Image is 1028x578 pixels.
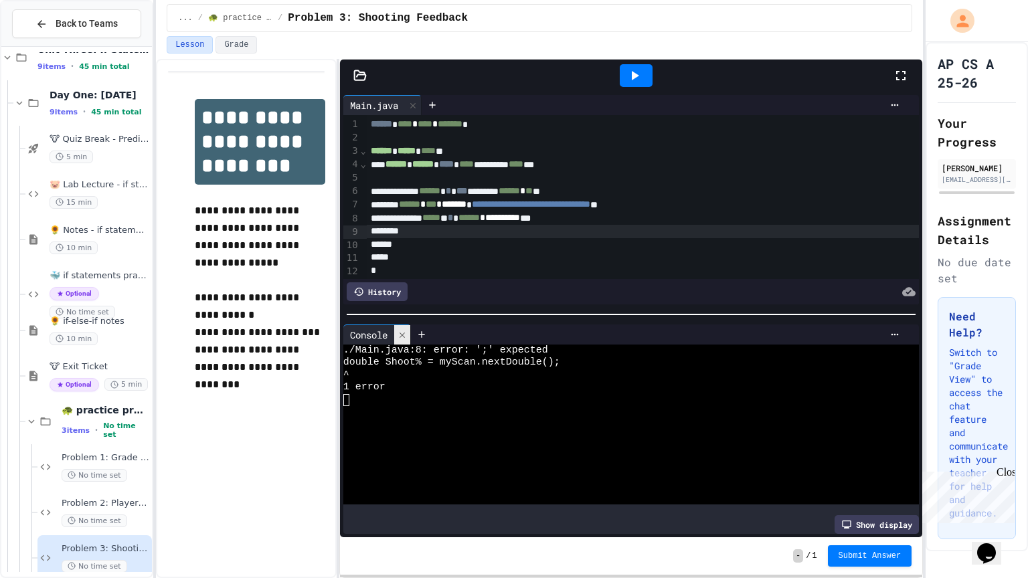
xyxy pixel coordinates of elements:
[917,466,1015,523] iframe: chat widget
[62,498,149,509] span: Problem 2: Player Position
[104,378,148,391] span: 5 min
[50,134,149,145] span: 🐮 Quiz Break - Predicting Output!
[343,185,360,198] div: 6
[62,469,127,482] span: No time set
[50,225,149,236] span: 🌻 Notes - if statements
[50,361,149,373] span: 🐮 Exit Ticket
[50,332,98,345] span: 10 min
[343,252,360,265] div: 11
[50,270,149,282] span: 🐳 if statements practice problems
[62,404,149,416] span: 🐢 practice problems - HW
[343,381,385,393] span: 1 error
[103,421,149,439] span: No time set
[56,17,118,31] span: Back to Teams
[343,324,411,345] div: Console
[343,212,360,225] div: 8
[828,545,912,567] button: Submit Answer
[949,308,1005,341] h3: Need Help?
[71,61,74,72] span: •
[62,560,127,573] span: No time set
[835,515,919,534] div: Show display
[347,282,408,301] div: History
[343,144,360,158] div: 3
[50,287,99,300] span: Optional
[12,9,141,38] button: Back to Teams
[972,524,1015,565] iframe: chat widget
[343,369,349,381] span: ^
[62,543,149,555] span: Problem 3: Shooting Feedback
[62,426,90,435] span: 3 items
[343,158,360,171] div: 4
[167,36,213,54] button: Lesson
[37,62,66,71] span: 9 items
[360,159,367,169] span: Fold line
[806,551,810,561] span: /
[343,357,560,369] span: double Shoot% = myScan.nextDouble();
[936,5,978,36] div: My Account
[839,551,902,561] span: Submit Answer
[938,54,1016,92] h1: AP CS A 25-26
[942,162,1012,174] div: [PERSON_NAME]
[343,225,360,239] div: 9
[50,316,149,327] span: 🌻 if-else-if notes
[938,254,1016,286] div: No due date set
[343,118,360,131] div: 1
[938,114,1016,151] h2: Your Progress
[343,198,360,211] div: 7
[343,239,360,252] div: 10
[50,242,98,254] span: 10 min
[288,10,468,26] span: Problem 3: Shooting Feedback
[50,108,78,116] span: 9 items
[793,549,803,563] span: -
[62,514,127,527] span: No time set
[5,5,92,85] div: Chat with us now!Close
[83,106,86,117] span: •
[343,345,548,357] span: ./Main.java:8: error: ';' expected
[91,108,141,116] span: 45 min total
[938,211,1016,249] h2: Assignment Details
[343,131,360,144] div: 2
[942,175,1012,185] div: [EMAIL_ADDRESS][DOMAIN_NAME]
[812,551,817,561] span: 1
[50,179,149,191] span: 🐷 Lab Lecture - if statements
[343,95,422,115] div: Main.java
[50,89,149,101] span: Day One: [DATE]
[178,13,193,23] span: ...
[208,13,272,23] span: 🐢 practice problems - HW
[343,265,360,278] div: 12
[360,145,367,156] span: Fold line
[50,306,115,318] span: No time set
[343,328,394,342] div: Console
[50,151,93,163] span: 5 min
[343,98,405,112] div: Main.java
[62,452,149,464] span: Problem 1: Grade Calculator
[79,62,129,71] span: 45 min total
[198,13,203,23] span: /
[216,36,257,54] button: Grade
[278,13,282,23] span: /
[949,346,1005,520] p: Switch to "Grade View" to access the chat feature and communicate with your teacher for help and ...
[343,171,360,185] div: 5
[50,196,98,209] span: 15 min
[50,378,99,391] span: Optional
[95,425,98,436] span: •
